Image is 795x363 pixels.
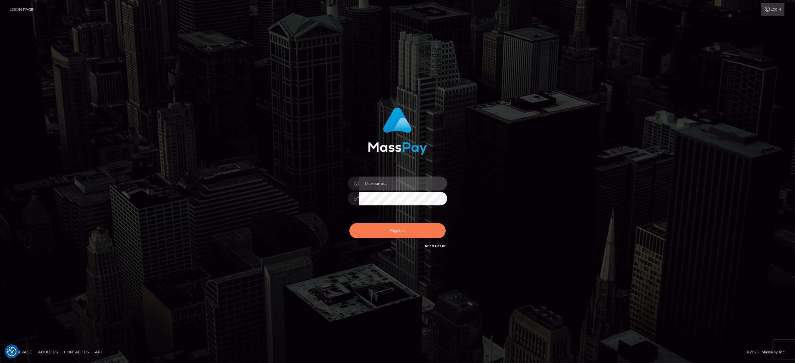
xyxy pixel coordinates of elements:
button: Sign in [349,223,446,238]
a: Need Help? [425,244,446,248]
a: Homepage [7,347,34,357]
div: © 2025 , MassPay Inc. [747,349,790,356]
a: Login Page [10,3,34,16]
button: Consent Preferences [7,347,16,356]
a: About Us [36,347,60,357]
input: Username... [359,177,447,190]
img: Revisit consent button [7,347,16,356]
a: API [93,347,104,357]
img: MassPay Login [368,107,427,155]
a: Login [761,3,784,16]
a: Contact Us [61,347,91,357]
